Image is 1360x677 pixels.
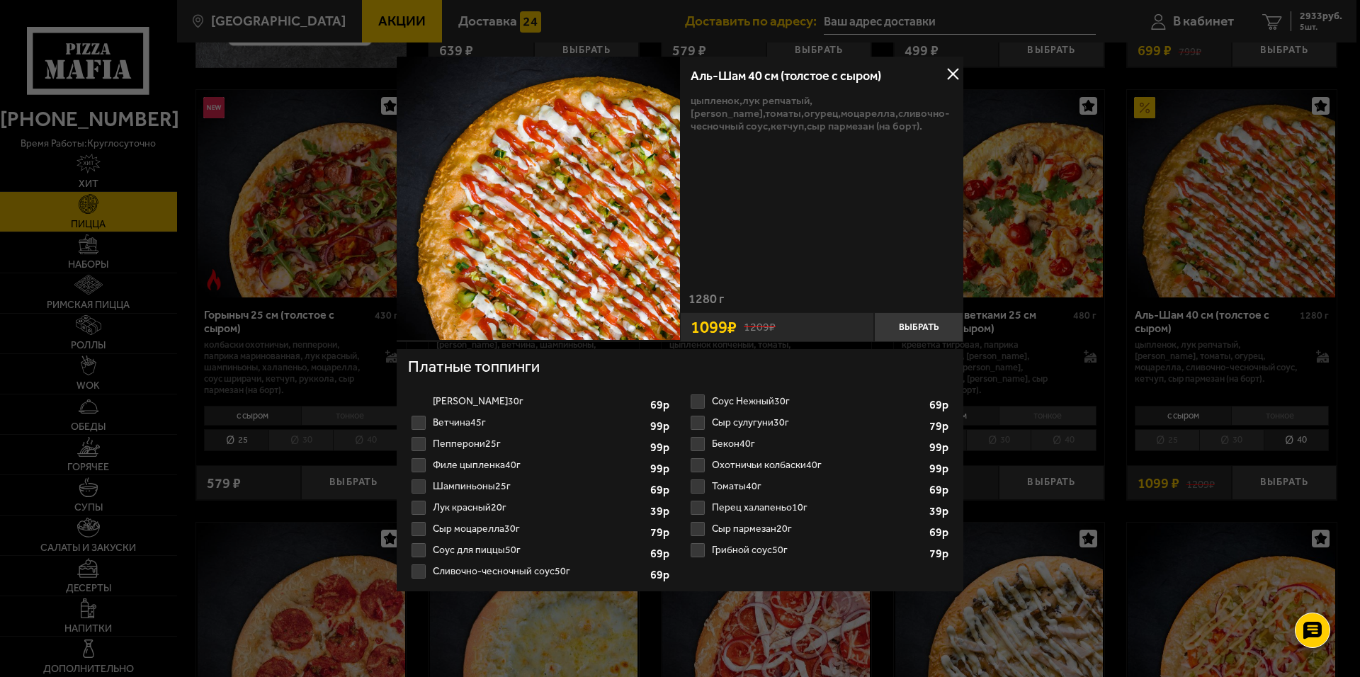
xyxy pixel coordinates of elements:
li: Бекон [687,433,952,455]
strong: 69 р [929,527,952,538]
li: Соус Нежный [687,391,952,412]
strong: 69 р [929,484,952,496]
strong: 99 р [650,442,673,453]
p: цыпленок, лук репчатый, [PERSON_NAME], томаты, огурец, моцарелла, сливочно-чесночный соус, кетчуп... [691,94,953,132]
label: Филе цыпленка 40г [408,455,673,476]
s: 1209 ₽ [744,322,776,333]
strong: 69 р [929,399,952,411]
li: Пепперони [408,433,673,455]
strong: 39 р [929,506,952,517]
strong: 79 р [929,548,952,559]
strong: 99 р [929,442,952,453]
li: Ветчина [408,412,673,433]
strong: 69 р [650,399,673,411]
label: Бекон 40г [687,433,952,455]
label: [PERSON_NAME] 30г [408,391,673,412]
label: Пепперони 25г [408,433,673,455]
li: Сливочно-чесночный соус [408,561,673,582]
label: Лук красный 20г [408,497,673,518]
strong: 99 р [650,463,673,474]
li: Сыр сулугуни [687,412,952,433]
h3: Аль-Шам 40 см (толстое с сыром) [691,69,953,82]
h4: Платные топпинги [408,356,952,382]
strong: 79 р [650,527,673,538]
strong: 69 р [650,548,673,559]
li: Шампиньоны [408,476,673,497]
button: Выбрать [874,312,963,342]
li: Соус для пиццы [408,540,673,561]
label: Ветчина 45г [408,412,673,433]
li: Соус Деликатес [408,391,673,412]
label: Грибной соус 50г [687,540,952,561]
span: 1099 ₽ [691,319,737,336]
label: Сыр сулугуни 30г [687,412,952,433]
strong: 39 р [650,506,673,517]
li: Томаты [687,476,952,497]
strong: 69 р [650,569,673,581]
li: Сыр пармезан [687,518,952,540]
li: Перец халапеньо [687,497,952,518]
label: Соус для пиццы 50г [408,540,673,561]
strong: 99 р [650,421,673,432]
label: Шампиньоны 25г [408,476,673,497]
strong: 99 р [929,463,952,474]
label: Охотничьи колбаски 40г [687,455,952,476]
label: Томаты 40г [687,476,952,497]
li: Сыр моцарелла [408,518,673,540]
label: Сыр пармезан 20г [687,518,952,540]
li: Лук красный [408,497,673,518]
li: Охотничьи колбаски [687,455,952,476]
label: Перец халапеньо 10г [687,497,952,518]
strong: 79 р [929,421,952,432]
li: Филе цыпленка [408,455,673,476]
img: Аль-Шам 40 см (толстое с сыром) [397,57,680,340]
label: Сыр моцарелла 30г [408,518,673,540]
li: Грибной соус [687,540,952,561]
label: Сливочно-чесночный соус 50г [408,561,673,582]
div: 1280 г [680,292,963,312]
strong: 69 р [650,484,673,496]
label: Соус Нежный 30г [687,391,952,412]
